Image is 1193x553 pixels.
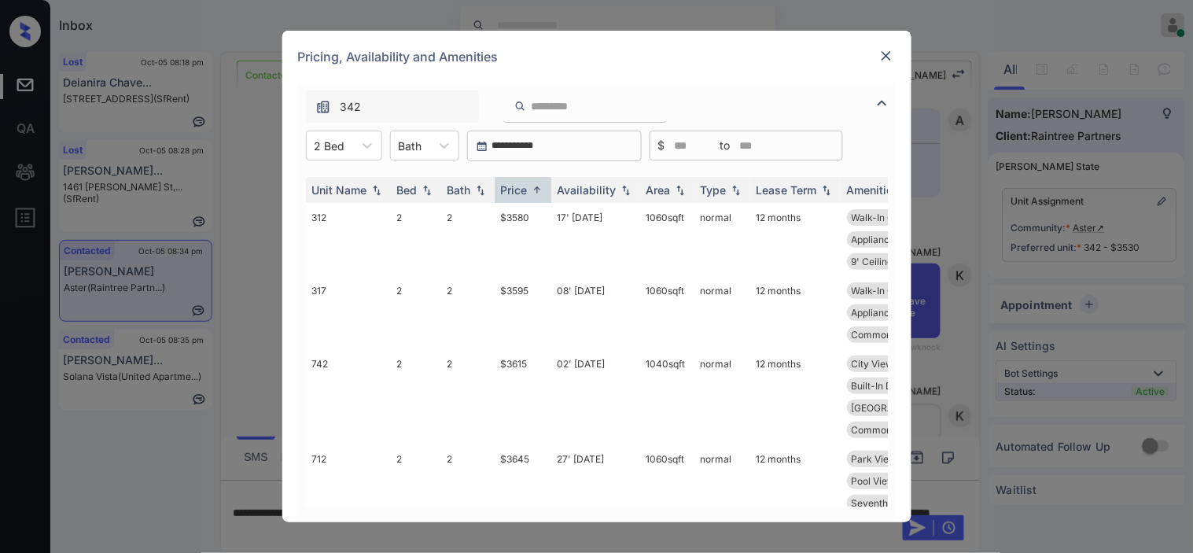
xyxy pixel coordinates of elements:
td: 2 [391,276,441,349]
td: 02' [DATE] [551,349,640,444]
td: 1060 sqft [640,276,694,349]
div: Pricing, Availability and Amenities [282,31,911,83]
span: Park View [852,453,897,465]
span: Pool View [852,475,896,487]
td: $3615 [495,349,551,444]
span: to [720,137,731,154]
td: 317 [306,276,391,349]
td: 1040 sqft [640,349,694,444]
td: normal [694,276,750,349]
img: sorting [618,185,634,196]
td: 2 [441,276,495,349]
td: $3580 [495,203,551,276]
span: Common Area Pla... [852,329,940,341]
td: 08' [DATE] [551,276,640,349]
span: $ [658,137,665,154]
img: sorting [728,185,744,196]
div: Bath [447,183,471,197]
td: 2 [391,349,441,444]
span: City View [852,358,894,370]
img: close [878,48,894,64]
div: Price [501,183,528,197]
td: 12 months [750,444,841,518]
div: Lease Term [757,183,817,197]
span: 342 [341,98,362,116]
td: 2 [391,203,441,276]
img: sorting [369,185,385,196]
td: $3645 [495,444,551,518]
img: icon-zuma [315,99,331,115]
img: sorting [473,185,488,196]
img: icon-zuma [873,94,892,112]
div: Unit Name [312,183,367,197]
td: 312 [306,203,391,276]
img: icon-zuma [514,99,526,113]
img: sorting [529,184,545,196]
div: Bed [397,183,418,197]
span: Walk-In Closets [852,212,921,223]
td: 17' [DATE] [551,203,640,276]
td: 12 months [750,276,841,349]
td: 27' [DATE] [551,444,640,518]
div: Type [701,183,727,197]
td: 712 [306,444,391,518]
span: Walk-In Closets [852,285,921,297]
span: Seventh Floor [852,497,914,509]
img: sorting [819,185,834,196]
td: 2 [391,444,441,518]
td: 12 months [750,203,841,276]
img: sorting [672,185,688,196]
span: [GEOGRAPHIC_DATA] [852,402,948,414]
td: normal [694,203,750,276]
td: 2 [441,349,495,444]
td: 1060 sqft [640,203,694,276]
td: 742 [306,349,391,444]
div: Area [646,183,671,197]
td: 1060 sqft [640,444,694,518]
span: Common Area Pla... [852,424,940,436]
td: normal [694,349,750,444]
td: 2 [441,444,495,518]
td: normal [694,444,750,518]
div: Availability [558,183,617,197]
div: Amenities [847,183,900,197]
td: $3595 [495,276,551,349]
span: 9' Ceilings [852,256,898,267]
span: Appliance Packa... [852,307,933,319]
span: Appliance Packa... [852,234,933,245]
img: sorting [419,185,435,196]
td: 12 months [750,349,841,444]
span: Built-In Desk [852,380,909,392]
td: 2 [441,203,495,276]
